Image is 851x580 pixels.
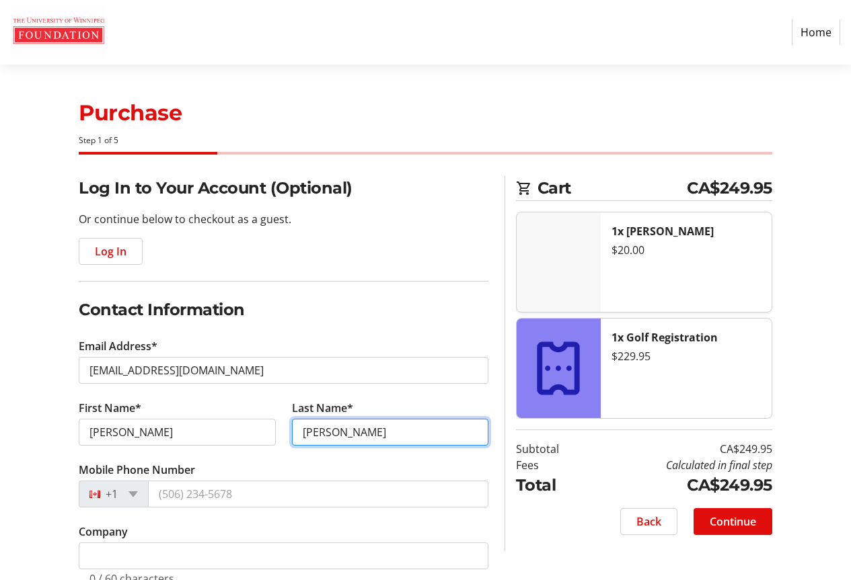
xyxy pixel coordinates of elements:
div: Step 1 of 5 [79,134,772,147]
button: Back [620,508,677,535]
span: Log In [95,243,126,259]
td: CA$249.95 [590,441,772,457]
h2: Log In to Your Account (Optional) [79,176,488,200]
strong: 1x Golf Registration [612,330,718,345]
td: CA$249.95 [590,473,772,497]
span: Back [636,513,661,530]
h1: Purchase [79,97,772,129]
button: Continue [694,508,772,535]
td: Subtotal [516,441,590,457]
button: Log In [79,238,143,265]
label: First Name* [79,400,141,416]
img: Mulligan [517,212,601,312]
p: Or continue below to checkout as a guest. [79,211,488,227]
label: Mobile Phone Number [79,462,195,478]
div: $20.00 [612,242,761,258]
label: Company [79,524,128,540]
a: Home [792,19,840,45]
td: Fees [516,457,590,473]
img: The U of W Foundation's Logo [11,5,106,59]
span: Cart [538,176,687,200]
label: Last Name* [292,400,353,416]
div: $229.95 [612,348,761,364]
input: (506) 234-5678 [148,481,488,507]
span: CA$249.95 [687,176,772,200]
td: Total [516,473,590,497]
td: Calculated in final step [590,457,772,473]
label: Email Address* [79,338,157,354]
strong: 1x [PERSON_NAME] [612,224,714,239]
h2: Contact Information [79,298,488,322]
span: Continue [710,513,756,530]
